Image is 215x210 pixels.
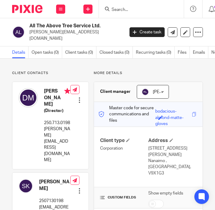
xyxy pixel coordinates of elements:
label: Show empty fields [148,190,183,196]
h4: Client type [100,137,148,144]
p: Client contacts [12,71,89,76]
h3: Client manager [100,89,131,95]
p: [STREET_ADDRESS][PERSON_NAME] [148,145,197,158]
img: svg%3E [12,26,25,39]
p: [PERSON_NAME][EMAIL_ADDRESS][DOMAIN_NAME] [29,29,120,42]
img: svg%3E [18,88,38,107]
a: Emails [193,46,208,58]
img: svg%3E [18,179,33,193]
h4: [PERSON_NAME] [39,179,70,192]
p: Nanaimo , [GEOGRAPHIC_DATA], V9X1G3 [148,158,197,176]
p: Master code for secure communications and files [99,105,156,124]
a: Create task [129,27,165,37]
h4: Address [148,137,197,144]
p: Corporation [100,145,148,151]
h4: CUSTOM FIELDS [100,195,148,200]
a: Recurring tasks (0) [136,46,175,58]
a: Client tasks (0) [65,46,96,58]
p: More details [94,71,203,76]
a: Open tasks (0) [32,46,62,58]
a: Closed tasks (0) [99,46,133,58]
p: [PERSON_NAME][EMAIL_ADDRESS][DOMAIN_NAME] [44,126,70,163]
h2: All The Above Tree Service Ltd. [29,23,102,29]
a: Details [12,46,29,58]
div: bodacious-almond-matte-gloves [155,108,190,115]
input: Search [111,7,166,13]
p: 250.713.0198 [44,120,70,126]
a: Files [178,46,190,58]
i: Primary [64,88,70,94]
img: Pixie [12,5,42,13]
h5: (Director) [44,108,70,114]
p: 2507130198 [39,198,70,204]
img: svg%3E [142,88,149,96]
h4: [PERSON_NAME] [44,88,70,107]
